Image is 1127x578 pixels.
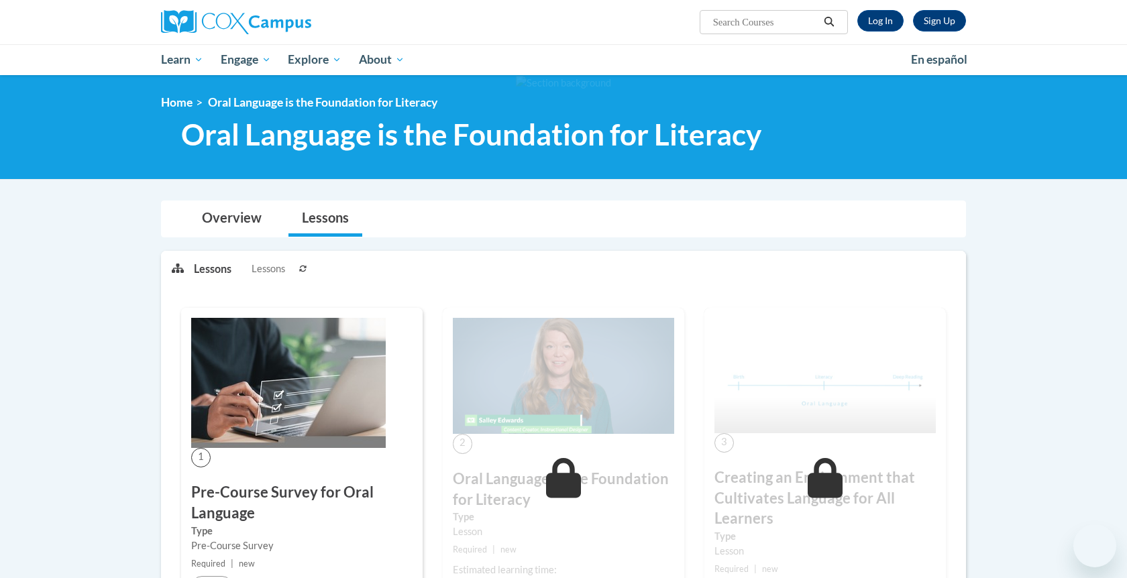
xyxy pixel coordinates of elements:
[712,14,819,30] input: Search Courses
[152,44,212,75] a: Learn
[191,482,413,524] h3: Pre-Course Survey for Oral Language
[453,544,487,555] span: Required
[288,52,341,68] span: Explore
[191,559,225,569] span: Required
[516,76,611,91] img: Section background
[350,44,413,75] a: About
[714,318,936,433] img: Course Image
[453,469,674,510] h3: Oral Language is the Foundation for Literacy
[189,201,275,237] a: Overview
[714,529,936,544] label: Type
[453,318,674,435] img: Course Image
[191,538,413,553] div: Pre-Course Survey
[453,434,472,453] span: 2
[279,44,350,75] a: Explore
[191,318,386,448] img: Course Image
[161,52,203,68] span: Learn
[221,52,271,68] span: Engage
[913,10,966,32] a: Register
[819,14,839,30] button: Search
[231,559,233,569] span: |
[208,95,437,109] span: Oral Language is the Foundation for Literacy
[453,510,674,524] label: Type
[191,448,211,467] span: 1
[902,46,976,74] a: En español
[762,564,778,574] span: new
[714,433,734,453] span: 3
[161,10,416,34] a: Cox Campus
[191,524,413,538] label: Type
[252,262,285,276] span: Lessons
[714,467,936,529] h3: Creating an Environment that Cultivates Language for All Learners
[453,524,674,539] div: Lesson
[754,564,757,574] span: |
[161,95,193,109] a: Home
[212,44,280,75] a: Engage
[453,563,674,577] div: Estimated learning time:
[492,544,495,555] span: |
[194,262,231,276] p: Lessons
[714,564,749,574] span: Required
[161,10,311,34] img: Cox Campus
[1073,524,1116,567] iframe: Button to launch messaging window
[714,544,936,559] div: Lesson
[141,44,986,75] div: Main menu
[911,52,967,66] span: En español
[288,201,362,237] a: Lessons
[239,559,255,569] span: new
[181,117,761,152] span: Oral Language is the Foundation for Literacy
[857,10,904,32] a: Log In
[500,544,517,555] span: new
[359,52,405,68] span: About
